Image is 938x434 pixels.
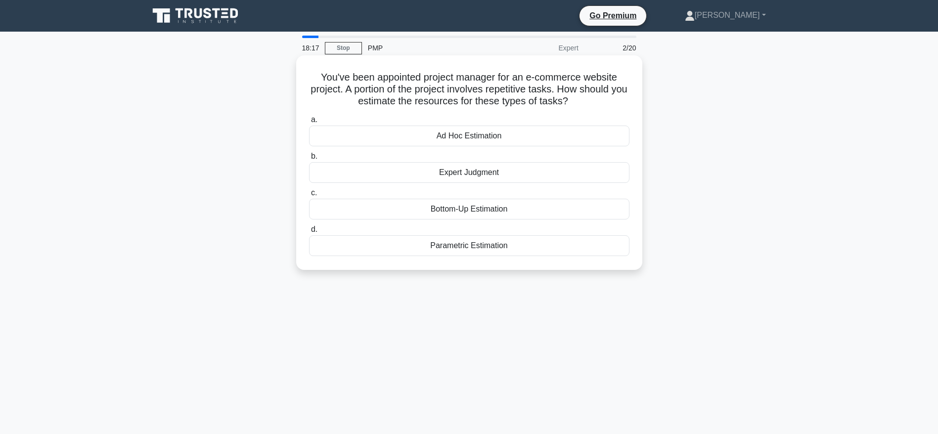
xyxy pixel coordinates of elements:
[311,115,317,124] span: a.
[308,71,630,108] h5: You've been appointed project manager for an e-commerce website project. A portion of the project...
[296,38,325,58] div: 18:17
[325,42,362,54] a: Stop
[583,9,642,22] a: Go Premium
[309,126,629,146] div: Ad Hoc Estimation
[498,38,584,58] div: Expert
[309,162,629,183] div: Expert Judgment
[311,225,317,233] span: d.
[311,188,317,197] span: c.
[309,199,629,219] div: Bottom-Up Estimation
[309,235,629,256] div: Parametric Estimation
[311,152,317,160] span: b.
[362,38,498,58] div: PMP
[661,5,790,25] a: [PERSON_NAME]
[584,38,642,58] div: 2/20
